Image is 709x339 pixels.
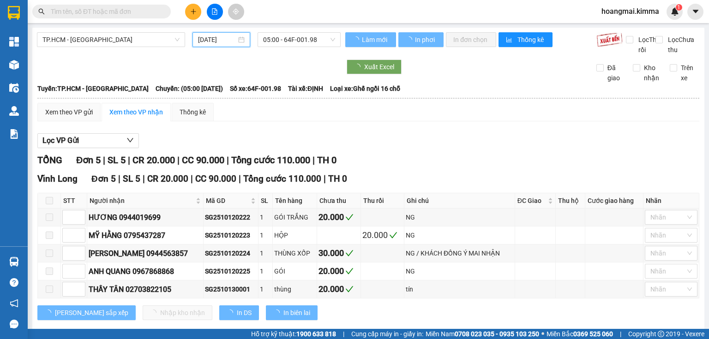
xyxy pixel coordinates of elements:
[228,4,244,20] button: aim
[263,33,336,47] span: 05:00 - 64F-001.98
[204,280,258,298] td: SG2510130001
[233,8,239,15] span: aim
[227,155,229,166] span: |
[345,32,396,47] button: Làm mới
[415,35,436,45] span: In phơi
[10,320,18,328] span: message
[406,266,513,276] div: NG
[128,155,130,166] span: |
[38,8,45,15] span: search
[406,284,513,294] div: tín
[42,33,180,47] span: TP.HCM - Vĩnh Long
[274,230,316,240] div: HỘP
[353,36,361,43] span: loading
[361,193,404,208] th: Thu rồi
[190,8,197,15] span: plus
[9,60,19,70] img: warehouse-icon
[330,83,400,94] span: Loại xe: Ghế ngồi 16 chỗ
[266,305,318,320] button: In biên lai
[426,329,539,339] span: Miền Nam
[318,247,359,260] div: 30.000
[317,193,361,208] th: Chưa thu
[274,248,316,258] div: THÙNG XỐP
[406,248,513,258] div: NG / KHÁCH ĐỒNG Ý MAI NHẬN
[406,230,513,240] div: NG
[37,155,62,166] span: TỔNG
[89,248,202,259] div: [PERSON_NAME] 0944563857
[211,8,218,15] span: file-add
[318,283,359,296] div: 20.000
[345,213,354,221] span: check
[274,212,316,222] div: GÓI TRẮNG
[677,4,680,11] span: 1
[204,226,258,244] td: SG2510120223
[273,309,283,316] span: loading
[237,308,252,318] span: In DS
[640,63,663,83] span: Kho nhận
[126,137,134,144] span: down
[195,173,236,184] span: CC 90.000
[547,329,613,339] span: Miền Bắc
[239,173,241,184] span: |
[204,262,258,280] td: SG2510120225
[499,32,553,47] button: bar-chartThống kê
[671,7,679,16] img: icon-new-feature
[351,329,423,339] span: Cung cấp máy in - giấy in:
[42,135,79,146] span: Lọc VP Gửi
[345,249,354,257] span: check
[288,83,323,94] span: Tài xế: ĐỊNH
[207,4,223,20] button: file-add
[646,196,697,206] div: Nhãn
[283,308,310,318] span: In biên lai
[9,83,19,93] img: warehouse-icon
[205,284,257,294] div: SG2510130001
[362,35,389,45] span: Làm mới
[45,107,93,117] div: Xem theo VP gửi
[258,193,273,208] th: SL
[205,266,257,276] div: SG2510120225
[446,32,496,47] button: In đơn chọn
[90,196,194,206] span: Người nhận
[677,63,700,83] span: Trên xe
[364,62,394,72] span: Xuất Excel
[251,329,336,339] span: Hỗ trợ kỹ thuật:
[317,155,336,166] span: TH 0
[191,173,193,184] span: |
[541,332,544,336] span: ⚪️
[37,85,149,92] b: Tuyến: TP.HCM - [GEOGRAPHIC_DATA]
[227,309,237,316] span: loading
[635,35,661,55] span: Lọc Thu rồi
[260,284,271,294] div: 1
[89,266,202,277] div: ANH QUANG 0967868868
[9,37,19,47] img: dashboard-icon
[91,173,116,184] span: Đơn 5
[345,267,354,275] span: check
[132,155,175,166] span: CR 20.000
[620,329,621,339] span: |
[204,208,258,226] td: SG2510120222
[198,35,236,45] input: 13/10/2025
[604,63,626,83] span: Đã giao
[676,4,682,11] sup: 1
[517,35,545,45] span: Thống kê
[103,155,105,166] span: |
[343,329,344,339] span: |
[243,173,321,184] span: Tổng cước 110.000
[180,107,206,117] div: Thống kê
[455,330,539,338] strong: 0708 023 035 - 0935 103 250
[108,155,126,166] span: SL 5
[55,308,128,318] span: [PERSON_NAME] sắp xếp
[37,133,139,148] button: Lọc VP Gửi
[109,107,163,117] div: Xem theo VP nhận
[9,106,19,116] img: warehouse-icon
[664,35,700,55] span: Lọc Chưa thu
[687,4,703,20] button: caret-down
[9,257,19,267] img: warehouse-icon
[556,193,585,208] th: Thu hộ
[156,83,223,94] span: Chuyến: (05:00 [DATE])
[219,305,259,320] button: In DS
[61,193,87,208] th: STT
[585,193,643,208] th: Cước giao hàng
[345,285,354,293] span: check
[89,230,202,241] div: MỸ HẰNG 0795437287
